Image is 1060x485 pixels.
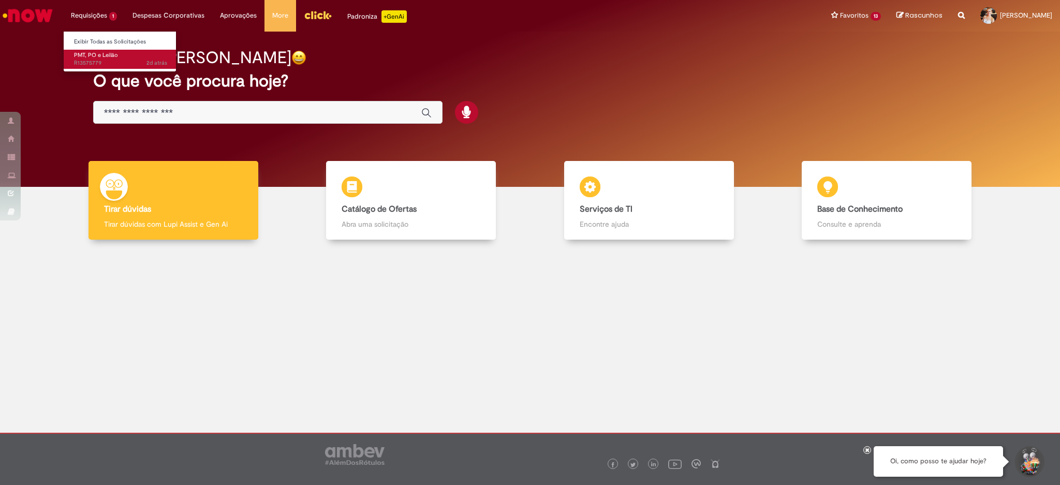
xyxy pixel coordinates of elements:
b: Base de Conhecimento [817,204,903,214]
h2: O que você procura hoje? [93,72,967,90]
img: happy-face.png [291,50,306,65]
span: More [272,10,288,21]
p: Tirar dúvidas com Lupi Assist e Gen Ai [104,219,243,229]
span: 2d atrás [146,59,167,67]
span: 13 [871,12,881,21]
h2: Bom dia, [PERSON_NAME] [93,49,291,67]
b: Serviços de TI [580,204,632,214]
b: Tirar dúvidas [104,204,151,214]
b: Catálogo de Ofertas [342,204,417,214]
img: logo_footer_workplace.png [691,459,701,468]
span: Despesas Corporativas [132,10,204,21]
a: Catálogo de Ofertas Abra uma solicitação [292,161,531,240]
a: Exibir Todas as Solicitações [64,36,178,48]
p: Consulte e aprenda [817,219,956,229]
img: logo_footer_ambev_rotulo_gray.png [325,444,385,465]
a: Rascunhos [896,11,943,21]
span: Rascunhos [905,10,943,20]
a: Base de Conhecimento Consulte e aprenda [768,161,1006,240]
p: Encontre ajuda [580,219,718,229]
span: Requisições [71,10,107,21]
p: +GenAi [381,10,407,23]
a: Serviços de TI Encontre ajuda [530,161,768,240]
time: 29/09/2025 10:37:01 [146,59,167,67]
img: logo_footer_youtube.png [668,457,682,471]
span: [PERSON_NAME] [1000,11,1052,20]
span: PMT, PO e Leilão [74,51,118,59]
p: Abra uma solicitação [342,219,480,229]
ul: Requisições [63,31,176,72]
img: logo_footer_naosei.png [711,459,720,468]
img: ServiceNow [1,5,54,26]
span: Favoritos [840,10,868,21]
img: logo_footer_linkedin.png [651,462,656,468]
span: 1 [109,12,117,21]
a: Tirar dúvidas Tirar dúvidas com Lupi Assist e Gen Ai [54,161,292,240]
img: click_logo_yellow_360x200.png [304,7,332,23]
img: logo_footer_facebook.png [610,462,615,467]
div: Oi, como posso te ajudar hoje? [874,446,1003,477]
span: Aprovações [220,10,257,21]
div: Padroniza [347,10,407,23]
span: R13575779 [74,59,167,67]
button: Iniciar Conversa de Suporte [1013,446,1044,477]
a: Aberto R13575779 : PMT, PO e Leilão [64,50,178,69]
img: logo_footer_twitter.png [630,462,636,467]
